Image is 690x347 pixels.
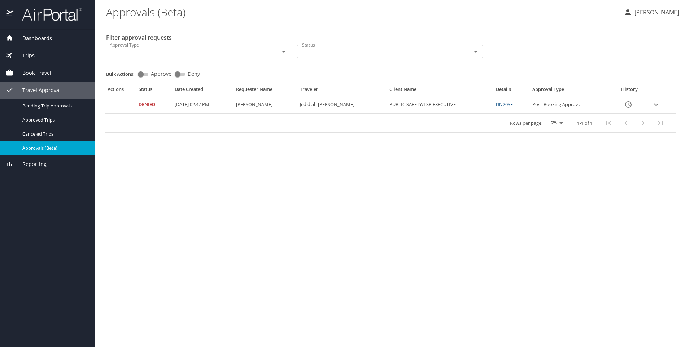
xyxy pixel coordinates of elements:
[13,160,47,168] span: Reporting
[6,7,14,21] img: icon-airportal.png
[136,86,171,96] th: Status
[22,117,86,123] span: Approved Trips
[106,32,172,43] h2: Filter approval requests
[172,96,233,114] td: [DATE] 02:47 PM
[529,86,611,96] th: Approval Type
[471,47,481,57] button: Open
[577,121,593,126] p: 1-1 of 1
[172,86,233,96] th: Date Created
[297,96,387,114] td: Jedidiah [PERSON_NAME]
[151,71,171,76] span: Approve
[13,86,61,94] span: Travel Approval
[22,131,86,137] span: Canceled Trips
[387,96,493,114] td: PUBLIC SAFETY/LSP EXECUTIVE
[632,8,679,17] p: [PERSON_NAME]
[22,102,86,109] span: Pending Trip Approvals
[136,96,171,114] td: Denied
[297,86,387,96] th: Traveler
[279,47,289,57] button: Open
[387,86,493,96] th: Client Name
[493,86,529,96] th: Details
[529,96,611,114] td: Post-Booking Approval
[619,96,637,113] button: History
[545,118,565,128] select: rows per page
[621,6,682,19] button: [PERSON_NAME]
[611,86,648,96] th: History
[105,86,676,133] table: Approval table
[651,99,661,110] button: expand row
[14,7,82,21] img: airportal-logo.png
[188,71,200,76] span: Deny
[233,86,297,96] th: Requester Name
[106,1,618,23] h1: Approvals (Beta)
[496,101,513,107] a: DN20SF
[13,34,52,42] span: Dashboards
[13,69,51,77] span: Book Travel
[13,52,35,60] span: Trips
[106,71,140,77] p: Bulk Actions:
[233,96,297,114] td: [PERSON_NAME]
[105,86,136,96] th: Actions
[510,121,542,126] p: Rows per page:
[22,145,86,151] span: Approvals (Beta)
